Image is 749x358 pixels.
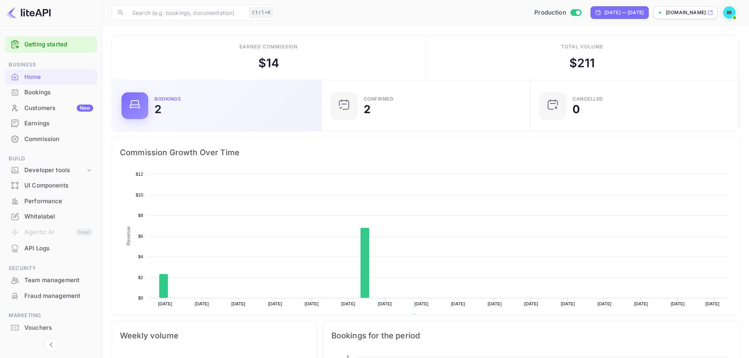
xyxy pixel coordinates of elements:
[710,291,715,296] text: $0
[598,301,612,306] text: [DATE]
[572,104,580,115] div: 0
[24,323,93,332] div: Vouchers
[508,291,513,296] text: $0
[126,226,131,246] text: Revenue
[258,54,279,72] div: $ 14
[24,292,93,301] div: Fraud management
[5,116,97,130] a: Earnings
[453,291,458,296] text: $0
[252,291,257,296] text: $0
[5,37,97,53] div: Getting started
[488,301,502,306] text: [DATE]
[435,291,440,296] text: $0
[24,119,93,128] div: Earnings
[5,311,97,320] span: Marketing
[120,329,309,342] span: Weekly volume
[723,6,736,19] img: Ivan Orlov
[5,154,97,163] span: Build
[5,61,97,69] span: Business
[127,5,246,20] input: Search (e.g. bookings, documentation)
[591,6,649,19] div: Click to change the date range period
[24,166,85,175] div: Developer tools
[604,9,644,16] div: [DATE] — [DATE]
[5,132,97,147] div: Commission
[490,291,495,296] text: $0
[268,301,282,306] text: [DATE]
[526,291,532,296] text: $0
[666,9,706,16] p: [DOMAIN_NAME]
[531,8,584,17] div: Switch to Sandbox mode
[138,296,143,300] text: $0
[671,301,685,306] text: [DATE]
[5,288,97,303] a: Fraud management
[344,291,349,296] text: $0
[138,234,143,239] text: $6
[138,254,143,259] text: $4
[120,146,731,159] span: Commission Growth Over Time
[234,291,239,296] text: $0
[158,301,172,306] text: [DATE]
[5,241,97,255] a: API Logs
[569,54,595,72] div: $ 211
[5,178,97,193] div: UI Components
[5,85,97,100] div: Bookings
[239,43,298,50] div: Earned commission
[561,301,575,306] text: [DATE]
[572,97,603,101] div: CANCELLED
[634,301,648,306] text: [DATE]
[417,291,422,296] text: $0
[270,291,275,296] text: $0
[5,209,97,224] div: Whitelabel
[24,73,93,82] div: Home
[179,291,184,296] text: $0
[5,101,97,115] a: CustomersNew
[6,6,51,19] img: LiteAPI logo
[5,209,97,224] a: Whitelabel
[5,288,97,304] div: Fraud management
[24,244,93,253] div: API Logs
[24,181,93,190] div: UI Components
[364,97,394,101] div: Confirmed
[160,253,166,257] text: $4
[691,291,696,296] text: $0
[5,273,97,287] a: Team management
[472,291,477,296] text: $0
[5,320,97,335] a: Vouchers
[5,264,97,273] span: Security
[341,301,355,306] text: [DATE]
[24,104,93,113] div: Customers
[307,291,312,296] text: $0
[138,275,143,280] text: $2
[637,291,642,296] text: $0
[5,163,97,177] div: Developer tools
[5,70,97,84] a: Home
[24,88,93,97] div: Bookings
[215,291,221,296] text: $0
[5,194,97,208] a: Performance
[420,314,440,319] text: Revenue
[24,276,93,285] div: Team management
[398,291,403,296] text: $0
[561,43,603,50] div: Total volume
[195,301,209,306] text: [DATE]
[545,291,550,296] text: $0
[5,70,97,85] div: Home
[414,301,429,306] text: [DATE]
[325,291,330,296] text: $0
[655,291,660,296] text: $0
[138,213,143,218] text: $8
[289,291,294,296] text: $0
[5,132,97,146] a: Commission
[5,241,97,256] div: API Logs
[673,291,678,296] text: $0
[24,212,93,221] div: Whitelabel
[331,329,731,342] span: Bookings for the period
[618,291,623,296] text: $0
[24,135,93,144] div: Commission
[305,301,319,306] text: [DATE]
[378,301,392,306] text: [DATE]
[5,178,97,193] a: UI Components
[136,193,143,197] text: $10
